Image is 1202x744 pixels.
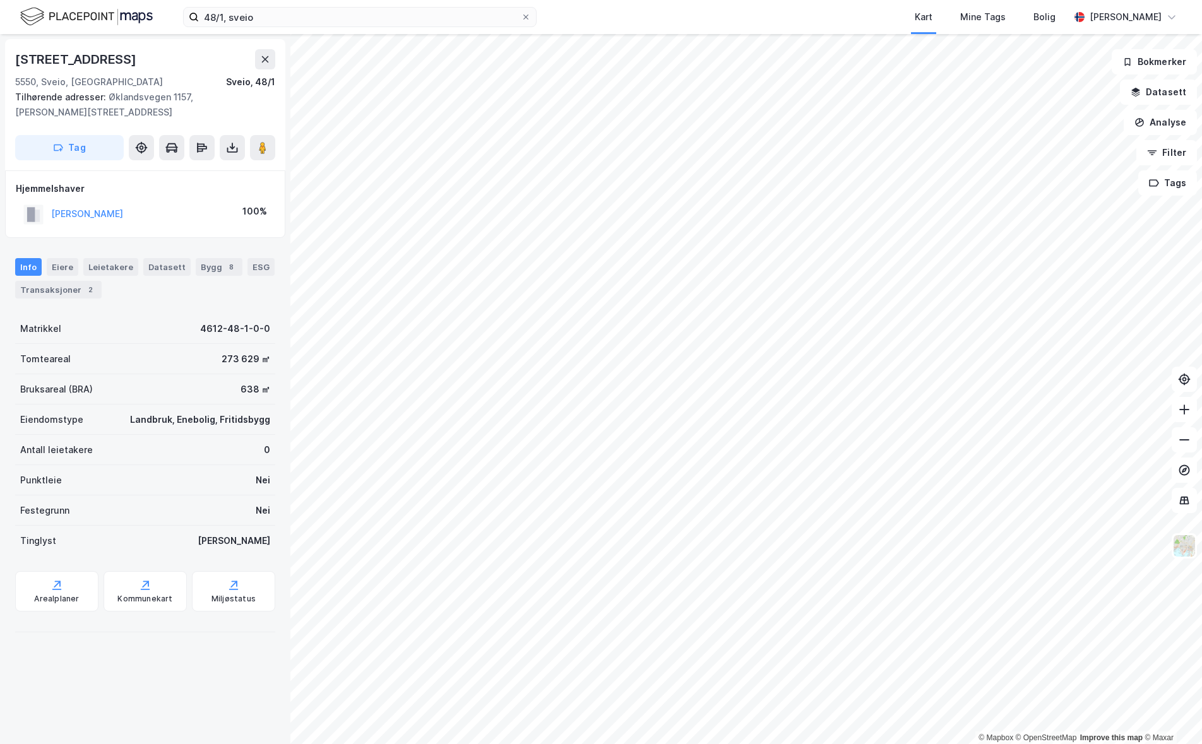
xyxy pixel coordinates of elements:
[1112,49,1197,74] button: Bokmerker
[20,442,93,458] div: Antall leietakere
[20,533,56,548] div: Tinglyst
[247,258,275,276] div: ESG
[198,533,270,548] div: [PERSON_NAME]
[20,412,83,427] div: Eiendomstype
[211,594,256,604] div: Miljøstatus
[15,135,124,160] button: Tag
[143,258,191,276] div: Datasett
[1090,9,1162,25] div: [PERSON_NAME]
[84,283,97,296] div: 2
[130,412,270,427] div: Landbruk, Enebolig, Fritidsbygg
[1139,683,1202,744] iframe: Chat Widget
[1080,733,1143,742] a: Improve this map
[15,90,265,120] div: Øklandsvegen 1157, [PERSON_NAME][STREET_ADDRESS]
[1136,140,1197,165] button: Filter
[20,6,153,28] img: logo.f888ab2527a4732fd821a326f86c7f29.svg
[20,351,71,367] div: Tomteareal
[20,321,61,336] div: Matrikkel
[117,594,172,604] div: Kommunekart
[242,204,267,219] div: 100%
[20,503,69,518] div: Festegrunn
[200,321,270,336] div: 4612-48-1-0-0
[960,9,1006,25] div: Mine Tags
[20,473,62,488] div: Punktleie
[15,49,139,69] div: [STREET_ADDRESS]
[222,351,270,367] div: 273 629 ㎡
[256,503,270,518] div: Nei
[1033,9,1056,25] div: Bolig
[15,281,102,298] div: Transaksjoner
[199,8,521,27] input: Søk på adresse, matrikkel, gårdeiere, leietakere eller personer
[16,181,275,196] div: Hjemmelshaver
[1124,110,1197,135] button: Analyse
[47,258,78,276] div: Eiere
[196,258,242,276] div: Bygg
[264,442,270,458] div: 0
[15,92,109,102] span: Tilhørende adresser:
[225,261,237,273] div: 8
[979,733,1013,742] a: Mapbox
[15,258,42,276] div: Info
[1139,683,1202,744] div: Kontrollprogram for chat
[241,382,270,397] div: 638 ㎡
[256,473,270,488] div: Nei
[15,74,163,90] div: 5550, Sveio, [GEOGRAPHIC_DATA]
[20,382,93,397] div: Bruksareal (BRA)
[34,594,79,604] div: Arealplaner
[1016,733,1077,742] a: OpenStreetMap
[1120,80,1197,105] button: Datasett
[1138,170,1197,196] button: Tags
[1172,534,1196,558] img: Z
[83,258,138,276] div: Leietakere
[915,9,932,25] div: Kart
[226,74,275,90] div: Sveio, 48/1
